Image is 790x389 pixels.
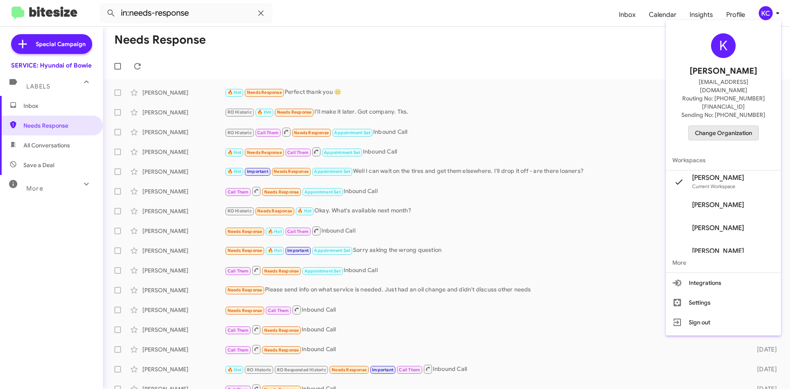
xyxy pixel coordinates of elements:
[711,33,736,58] div: K
[692,224,744,232] span: [PERSON_NAME]
[692,201,744,209] span: [PERSON_NAME]
[666,253,781,273] span: More
[681,111,765,119] span: Sending No: [PHONE_NUMBER]
[688,126,759,140] button: Change Organization
[666,273,781,293] button: Integrations
[695,126,752,140] span: Change Organization
[692,183,735,189] span: Current Workspace
[692,174,744,182] span: [PERSON_NAME]
[690,65,757,78] span: [PERSON_NAME]
[666,293,781,312] button: Settings
[666,150,781,170] span: Workspaces
[692,247,744,255] span: [PERSON_NAME]
[666,312,781,332] button: Sign out
[676,94,771,111] span: Routing No: [PHONE_NUMBER][FINANCIAL_ID]
[676,78,771,94] span: [EMAIL_ADDRESS][DOMAIN_NAME]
